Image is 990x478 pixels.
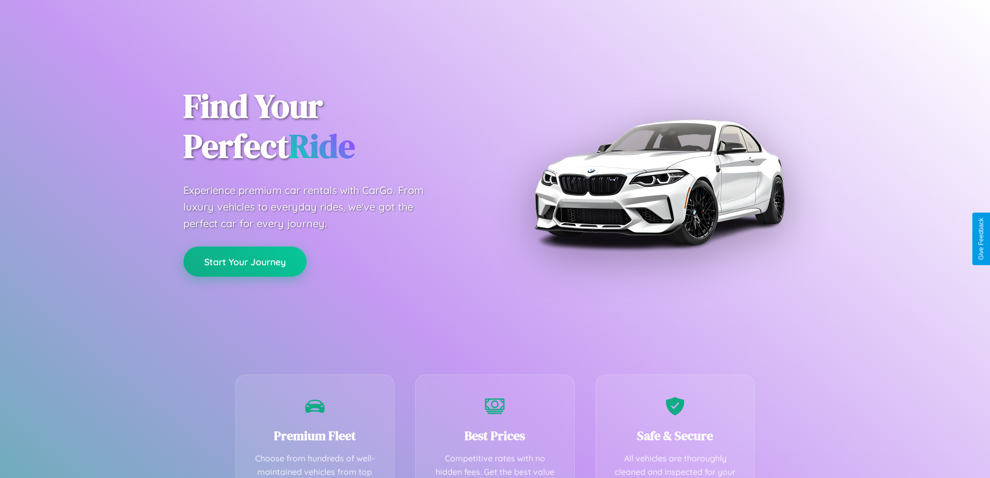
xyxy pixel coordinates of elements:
div: Give Feedback [978,218,985,260]
h1: Find Your Perfect [183,86,480,166]
img: Premium BMW car rental vehicle [529,52,789,312]
h3: Safe & Secure [612,427,739,444]
h3: Best Prices [431,427,559,444]
button: Start Your Journey [183,247,307,277]
p: Experience premium car rentals with CarGo. From luxury vehicles to everyday rides, we've got the ... [183,182,443,232]
span: Ride [289,123,355,169]
h3: Premium Fleet [252,427,379,444]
